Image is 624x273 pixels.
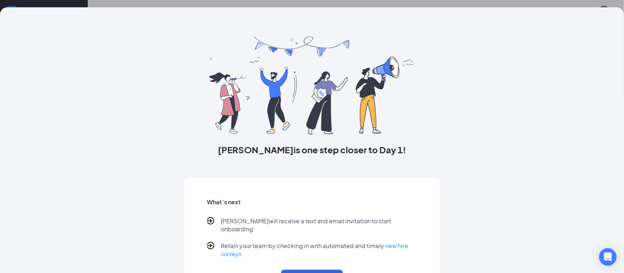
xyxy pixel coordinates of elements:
div: Open Intercom Messenger [599,248,617,266]
h3: [PERSON_NAME] is one step closer to Day 1! [184,143,441,156]
p: Retain your team by checking in with automated and timely [221,242,417,258]
img: you are all set [209,36,415,135]
p: [PERSON_NAME] will receive a text and email invitation to start onboarding [221,217,417,233]
a: new hire surveys [221,242,408,258]
h5: What’s next [207,198,417,206]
